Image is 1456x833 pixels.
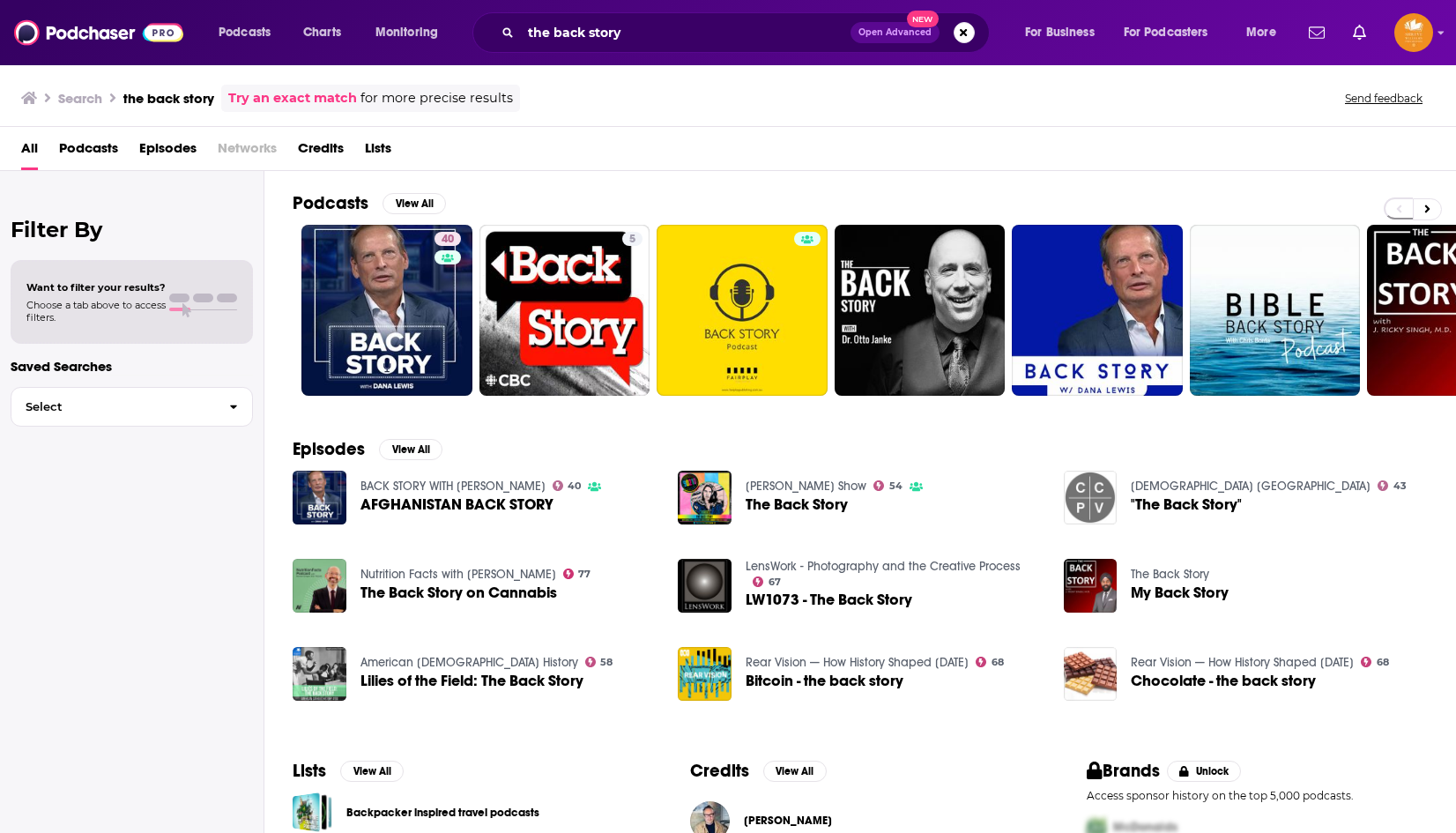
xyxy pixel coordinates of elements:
[992,658,1004,666] span: 68
[746,497,848,512] span: The Back Story
[14,16,183,49] img: Podchaser - Follow, Share and Rate Podcasts
[1131,497,1242,512] a: "The Back Story"
[219,20,271,45] span: Podcasts
[26,299,166,324] span: Choose a tab above to access filters.
[123,90,214,107] h3: the back story
[298,134,344,170] span: Credits
[228,88,357,108] a: Try an exact match
[907,11,939,27] span: New
[1013,19,1117,47] button: open menu
[1167,761,1242,782] button: Unlock
[889,482,903,490] span: 54
[1340,91,1428,106] button: Send feedback
[521,19,851,47] input: Search podcasts, credits, & more...
[293,760,404,782] a: ListsView All
[26,281,166,294] span: Want to filter your results?
[1064,647,1118,701] img: Chocolate - the back story
[873,480,903,491] a: 54
[1131,479,1371,494] a: Calvary Chapel Pomona Valley
[11,217,253,242] h2: Filter By
[21,134,38,170] a: All
[292,19,352,47] a: Charts
[340,761,404,782] button: View All
[1131,585,1229,600] a: My Back Story
[360,479,546,494] a: BACK STORY WITH DANA LEWIS
[360,585,557,600] a: The Back Story on Cannabis
[1393,482,1407,490] span: 43
[1394,13,1433,52] button: Show profile menu
[58,90,102,107] h3: Search
[1131,673,1316,688] a: Chocolate - the back story
[629,231,635,249] span: 5
[435,232,461,246] a: 40
[1124,20,1208,45] span: For Podcasters
[1025,20,1095,45] span: For Business
[1346,18,1373,48] a: Show notifications dropdown
[218,134,277,170] span: Networks
[293,438,442,460] a: EpisodesView All
[11,358,253,375] p: Saved Searches
[763,761,827,782] button: View All
[690,760,749,782] h2: Credits
[360,497,553,512] a: AFGHANISTAN BACK STORY
[622,232,643,246] a: 5
[1234,19,1298,47] button: open menu
[301,225,472,396] a: 40
[851,22,940,43] button: Open AdvancedNew
[293,471,346,524] img: AFGHANISTAN BACK STORY
[744,814,832,828] span: [PERSON_NAME]
[365,134,391,170] a: Lists
[1087,789,1428,802] p: Access sponsor history on the top 5,000 podcasts.
[1131,567,1209,582] a: The Back Story
[346,803,539,822] a: Backpacker inspired travel podcasts
[293,647,346,701] img: Lilies of the Field: The Back Story
[360,88,513,108] span: for more precise results
[1302,18,1332,48] a: Show notifications dropdown
[479,225,650,396] a: 5
[746,479,866,494] a: Beverly Hills 90210 Show
[293,792,332,832] a: Backpacker inspired travel podcasts
[678,471,732,524] img: The Back Story
[379,439,442,460] button: View All
[489,12,1007,53] div: Search podcasts, credits, & more...
[1131,655,1354,670] a: Rear Vision — How History Shaped Today
[1246,20,1276,45] span: More
[585,657,613,667] a: 58
[59,134,118,170] span: Podcasts
[563,569,591,579] a: 77
[746,559,1021,574] a: LensWork - Photography and the Creative Process
[753,576,781,587] a: 67
[293,559,346,613] a: The Back Story on Cannabis
[744,814,832,828] a: David Ditchfield
[1112,19,1234,47] button: open menu
[293,192,368,214] h2: Podcasts
[1064,471,1118,524] img: "The Back Story"
[976,657,1004,667] a: 68
[1361,657,1389,667] a: 68
[578,570,591,578] span: 77
[11,401,215,413] span: Select
[746,673,903,688] a: Bitcoin - the back story
[293,760,326,782] h2: Lists
[360,655,578,670] a: American Catholic History
[139,134,197,170] a: Episodes
[690,760,827,782] a: CreditsView All
[678,647,732,701] img: Bitcoin - the back story
[293,192,446,214] a: PodcastsView All
[746,655,969,670] a: Rear Vision — How History Shaped Today
[678,559,732,613] img: LW1073 - The Back Story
